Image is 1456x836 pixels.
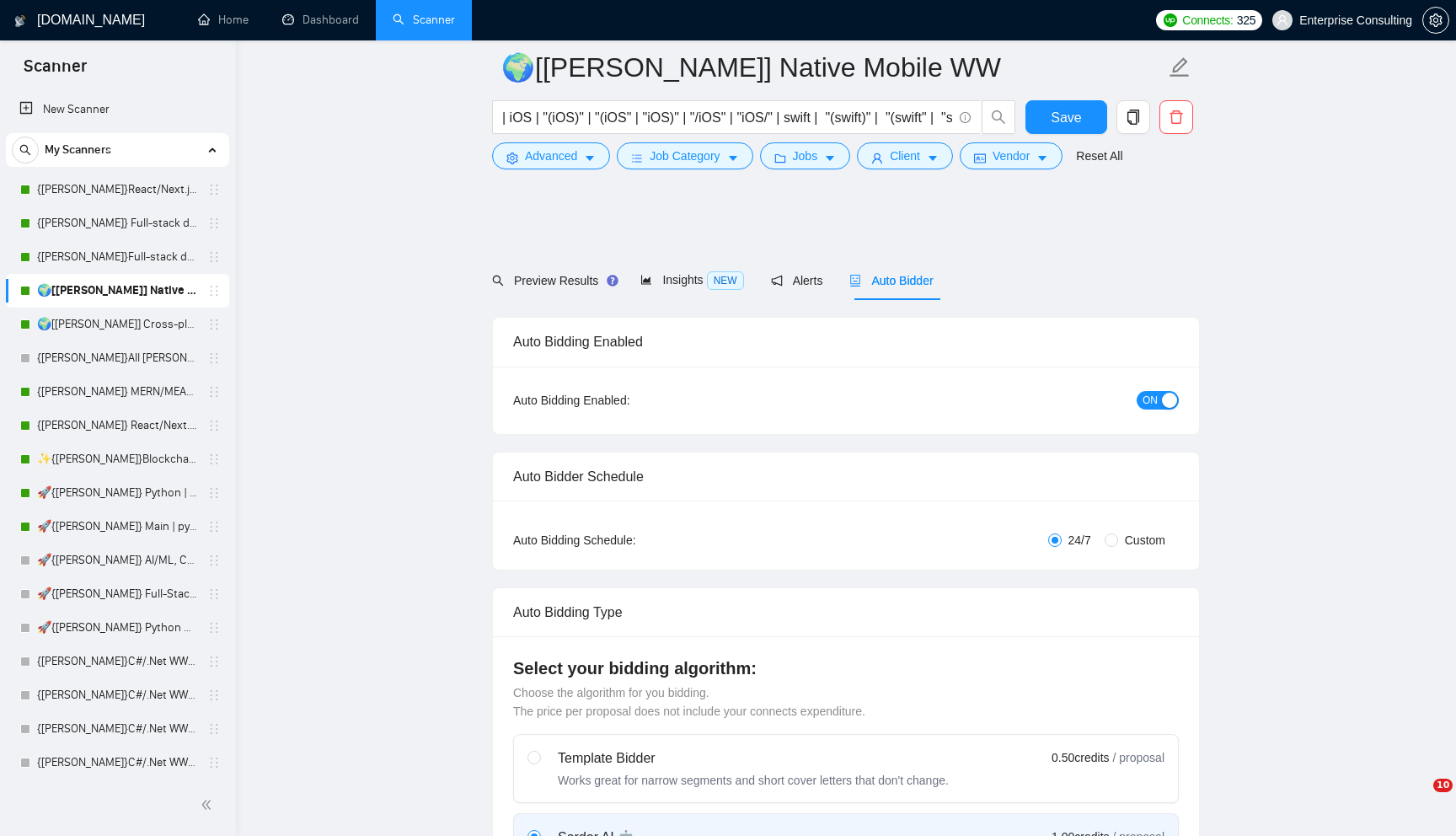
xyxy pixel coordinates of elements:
[974,152,986,164] span: idcard
[1182,11,1233,29] span: Connects:
[1052,748,1109,767] span: 0.50 credits
[1118,531,1172,549] span: Custom
[37,510,197,544] a: 🚀{[PERSON_NAME]} Main | python | django | AI (+less than 30 h)
[640,273,743,287] span: Insights
[617,142,752,169] button: barsJob Categorycaret-down
[207,351,221,365] span: holder
[207,486,221,500] span: holder
[37,240,197,274] a: {[PERSON_NAME]}Full-stack devs WW (<1 month) - pain point
[1036,152,1048,164] span: caret-down
[605,273,620,288] div: Tooltip anchor
[37,442,197,476] a: ✨{[PERSON_NAME]}Blockchain WW
[207,655,221,668] span: holder
[207,689,221,702] span: holder
[37,544,197,577] a: 🚀{[PERSON_NAME]} AI/ML, Custom Models, and LLM Development
[207,520,221,533] span: holder
[492,274,613,287] span: Preview Results
[793,147,818,165] span: Jobs
[771,275,783,287] span: notification
[502,107,952,128] input: Search Freelance Jobs...
[631,152,643,164] span: bars
[37,308,197,341] a: 🌍[[PERSON_NAME]] Cross-platform Mobile WW
[927,152,939,164] span: caret-down
[37,678,197,712] a: {[PERSON_NAME]}C#/.Net WW - best match (not preferred location)
[207,756,221,769] span: holder
[37,274,197,308] a: 🌍[[PERSON_NAME]] Native Mobile WW
[14,8,26,35] img: logo
[982,110,1014,125] span: search
[513,318,1179,366] div: Auto Bidding Enabled
[37,173,197,206] a: {[PERSON_NAME]}React/Next.js/Node.js (Long-term, All Niches)
[513,588,1179,636] div: Auto Bidding Type
[857,142,953,169] button: userClientcaret-down
[207,385,221,399] span: holder
[207,587,221,601] span: holder
[12,137,39,163] button: search
[513,531,735,549] div: Auto Bidding Schedule:
[584,152,596,164] span: caret-down
[10,54,100,89] span: Scanner
[37,409,197,442] a: {[PERSON_NAME]} React/Next.js/Node.js (Long-term, All Niches)
[525,147,577,165] span: Advanced
[513,686,865,718] span: Choose the algorithm for you bidding. The price per proposal does not include your connects expen...
[1051,107,1081,128] span: Save
[6,93,229,126] li: New Scanner
[1113,749,1164,766] span: / proposal
[849,275,861,287] span: robot
[1143,391,1158,410] span: ON
[1399,779,1439,819] iframe: Intercom live chat
[19,93,216,126] a: New Scanner
[558,772,949,789] div: Works great for narrow segments and short cover letters that don't change.
[1277,14,1288,26] span: user
[1237,11,1255,29] span: 325
[727,152,739,164] span: caret-down
[393,13,455,27] a: searchScanner
[506,152,518,164] span: setting
[13,144,38,156] span: search
[1433,779,1453,792] span: 10
[207,554,221,567] span: holder
[640,274,652,286] span: area-chart
[37,375,197,409] a: {[PERSON_NAME]} MERN/MEAN (Enterprise & SaaS)
[37,577,197,611] a: 🚀{[PERSON_NAME]} Full-Stack Python (Backend + Frontend)
[513,453,1179,501] div: Auto Bidder Schedule
[207,284,221,297] span: holder
[282,13,359,27] a: dashboardDashboard
[513,656,1179,680] h4: Select your bidding algorithm:
[37,645,197,678] a: {[PERSON_NAME]}C#/.Net WW - best match
[207,453,221,466] span: holder
[207,722,221,736] span: holder
[207,250,221,264] span: holder
[207,183,221,196] span: holder
[37,611,197,645] a: 🚀{[PERSON_NAME]} Python AI/ML Integrations
[201,796,217,813] span: double-left
[37,476,197,510] a: 🚀{[PERSON_NAME]} Python | Django | AI /
[1422,7,1449,34] button: setting
[207,621,221,635] span: holder
[492,275,504,287] span: search
[207,419,221,432] span: holder
[37,746,197,780] a: {[PERSON_NAME]}C#/.Net WW - best match (<1 month, not preferred location)
[849,274,933,287] span: Auto Bidder
[207,318,221,331] span: holder
[1160,110,1192,125] span: delete
[1423,13,1448,27] span: setting
[1117,110,1149,125] span: copy
[960,112,971,123] span: info-circle
[1116,100,1150,134] button: copy
[650,147,720,165] span: Job Category
[760,142,851,169] button: folderJobscaret-down
[774,152,786,164] span: folder
[993,147,1030,165] span: Vendor
[1025,100,1107,134] button: Save
[501,46,1165,88] input: Scanner name...
[890,147,920,165] span: Client
[37,341,197,375] a: {[PERSON_NAME]}All [PERSON_NAME] - web [НАДО ПЕРЕДЕЛАТЬ]
[771,274,823,287] span: Alerts
[707,271,744,290] span: NEW
[871,152,883,164] span: user
[198,13,249,27] a: homeHome
[960,142,1063,169] button: idcardVendorcaret-down
[1076,147,1122,165] a: Reset All
[45,133,111,167] span: My Scanners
